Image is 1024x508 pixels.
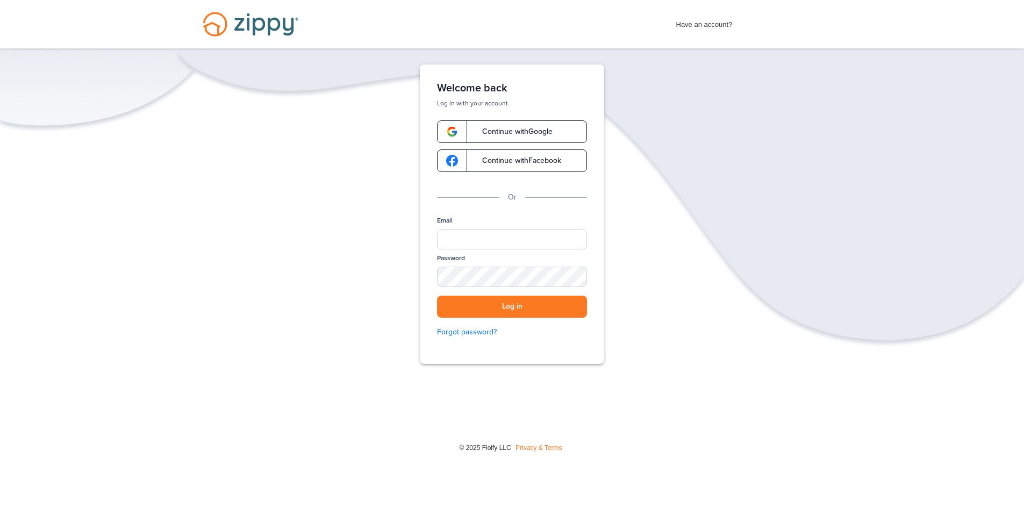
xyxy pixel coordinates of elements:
[437,267,587,287] input: Password
[446,155,458,167] img: google-logo
[446,126,458,138] img: google-logo
[437,229,587,249] input: Email
[471,157,561,164] span: Continue with Facebook
[437,82,587,95] h1: Welcome back
[676,13,733,31] span: Have an account?
[471,128,553,135] span: Continue with Google
[515,444,562,452] a: Privacy & Terms
[437,216,453,225] label: Email
[459,444,511,452] span: © 2025 Floify LLC
[437,254,465,263] label: Password
[437,326,587,338] a: Forgot password?
[437,99,587,108] p: Log in with your account.
[437,149,587,172] a: google-logoContinue withFacebook
[508,191,517,203] p: Or
[437,120,587,143] a: google-logoContinue withGoogle
[437,296,587,318] button: Log in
